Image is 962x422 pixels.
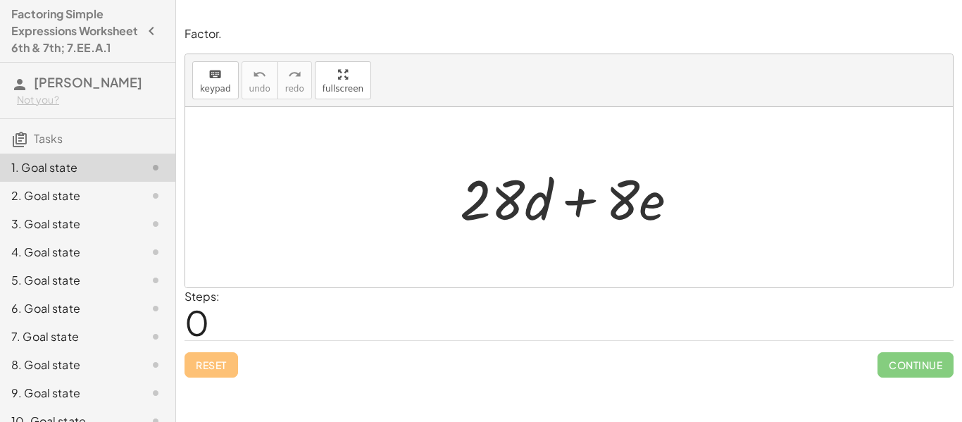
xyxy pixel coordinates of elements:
span: keypad [200,84,231,94]
span: redo [285,84,304,94]
span: undo [249,84,270,94]
p: Factor. [185,26,954,42]
div: 7. Goal state [11,328,125,345]
button: fullscreen [315,61,371,99]
i: Task not started. [147,272,164,289]
label: Steps: [185,289,220,304]
div: 3. Goal state [11,216,125,232]
span: Tasks [34,131,63,146]
i: keyboard [208,66,222,83]
div: 5. Goal state [11,272,125,289]
i: Task not started. [147,187,164,204]
button: undoundo [242,61,278,99]
h4: Factoring Simple Expressions Worksheet 6th & 7th; 7.EE.A.1 [11,6,139,56]
div: 8. Goal state [11,356,125,373]
i: undo [253,66,266,83]
i: Task not started. [147,356,164,373]
div: 4. Goal state [11,244,125,261]
div: 6. Goal state [11,300,125,317]
span: fullscreen [323,84,363,94]
i: redo [288,66,301,83]
span: 0 [185,301,209,344]
i: Task not started. [147,216,164,232]
div: Not you? [17,93,164,107]
i: Task not started. [147,244,164,261]
span: [PERSON_NAME] [34,74,142,90]
i: Task not started. [147,159,164,176]
div: 9. Goal state [11,385,125,402]
i: Task not started. [147,385,164,402]
button: keyboardkeypad [192,61,239,99]
div: 1. Goal state [11,159,125,176]
i: Task not started. [147,300,164,317]
button: redoredo [277,61,312,99]
i: Task not started. [147,328,164,345]
div: 2. Goal state [11,187,125,204]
